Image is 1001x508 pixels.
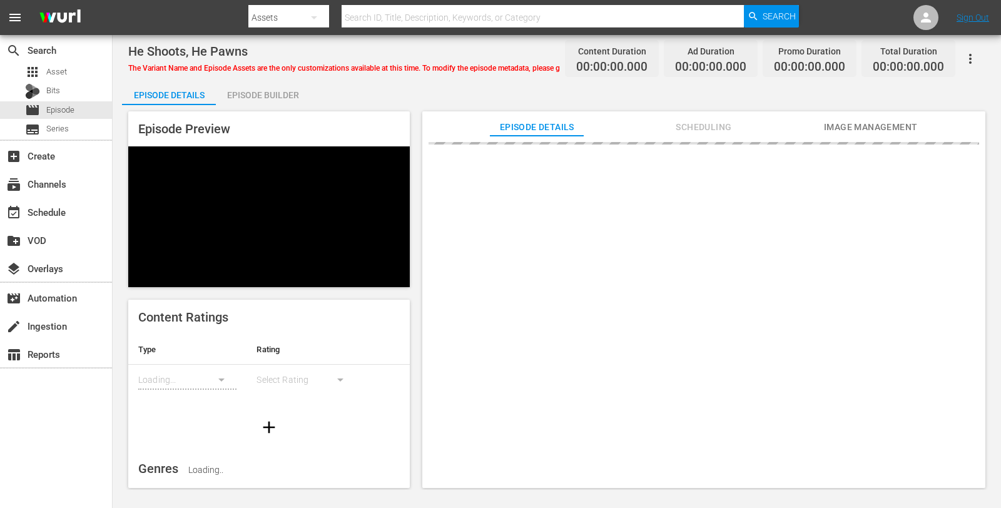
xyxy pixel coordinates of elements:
[138,461,178,476] span: Genres
[46,123,69,135] span: Series
[957,13,989,23] a: Sign Out
[490,119,584,135] span: Episode Details
[128,64,641,73] span: The Variant Name and Episode Assets are the only customizations available at this time. To modify...
[744,5,799,28] button: Search
[128,335,410,404] table: simple table
[824,119,918,135] span: Image Management
[216,80,310,105] button: Episode Builder
[128,335,246,365] th: Type
[122,80,216,105] button: Episode Details
[128,44,248,59] span: He Shoots, He Pawns
[6,149,21,164] span: Create
[6,233,21,248] span: VOD
[25,103,40,118] span: Episode
[657,119,751,135] span: Scheduling
[216,80,310,110] div: Episode Builder
[763,5,796,28] span: Search
[576,60,648,74] span: 00:00:00.000
[675,60,746,74] span: 00:00:00.000
[873,60,944,74] span: 00:00:00.000
[6,291,21,306] span: Automation
[30,3,90,33] img: ans4CAIJ8jUAAAAAAAAAAAAAAAAAAAAAAAAgQb4GAAAAAAAAAAAAAAAAAAAAAAAAJMjXAAAAAAAAAAAAAAAAAAAAAAAAgAT5G...
[6,43,21,58] span: Search
[188,465,223,475] span: Loading..
[25,64,40,79] span: Asset
[25,122,40,137] span: Series
[6,347,21,362] span: Reports
[873,43,944,60] div: Total Duration
[675,43,746,60] div: Ad Duration
[6,262,21,277] span: Overlays
[46,84,60,97] span: Bits
[138,121,230,136] span: Episode Preview
[46,104,74,116] span: Episode
[25,84,40,99] div: Bits
[6,319,21,334] span: Ingestion
[774,60,845,74] span: 00:00:00.000
[6,177,21,192] span: Channels
[246,335,365,365] th: Rating
[8,10,23,25] span: menu
[576,43,648,60] div: Content Duration
[122,80,216,110] div: Episode Details
[6,205,21,220] span: Schedule
[46,66,67,78] span: Asset
[774,43,845,60] div: Promo Duration
[138,310,228,325] span: Content Ratings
